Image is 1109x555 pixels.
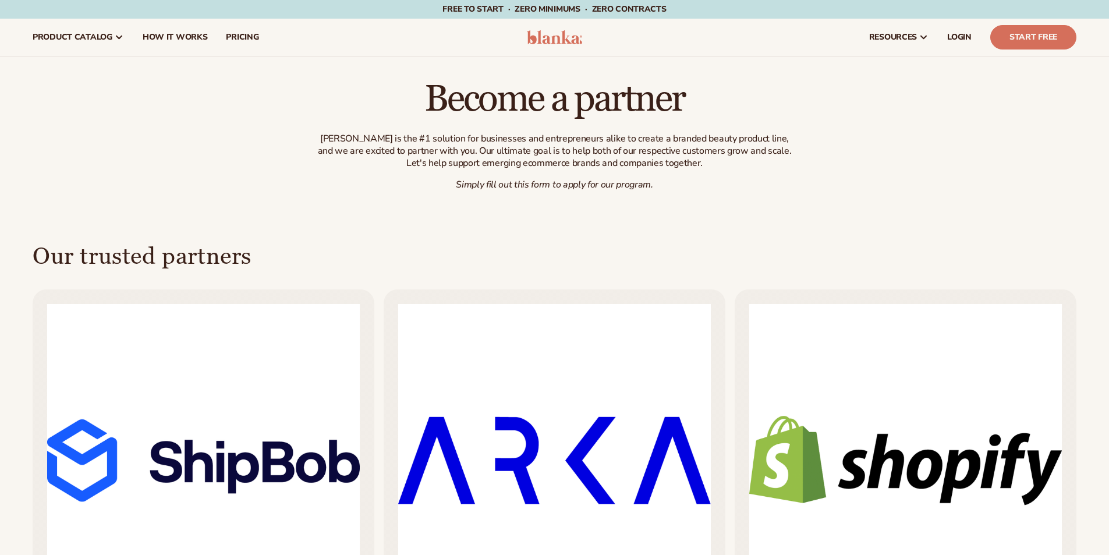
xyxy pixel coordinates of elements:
[456,178,653,191] em: Simply fill out this form to apply for our program.
[938,19,981,56] a: LOGIN
[947,33,972,42] span: LOGIN
[33,33,112,42] span: product catalog
[869,33,917,42] span: resources
[133,19,217,56] a: How It Works
[860,19,938,56] a: resources
[313,133,796,169] p: [PERSON_NAME] is the #1 solution for businesses and entrepreneurs alike to create a branded beaut...
[313,80,796,119] h1: Become a partner
[226,33,258,42] span: pricing
[527,30,582,44] img: logo
[33,242,251,272] h2: Our trusted partners
[23,19,133,56] a: product catalog
[990,25,1076,50] a: Start Free
[143,33,208,42] span: How It Works
[217,19,268,56] a: pricing
[442,3,666,15] span: Free to start · ZERO minimums · ZERO contracts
